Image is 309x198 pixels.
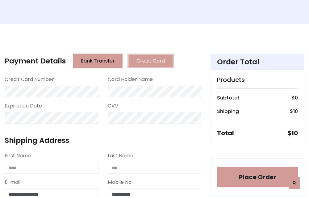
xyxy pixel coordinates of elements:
[108,179,132,186] label: Mobile No
[217,95,239,101] h6: Subtotal
[217,129,234,137] h5: Total
[291,95,298,101] h6: $
[5,136,201,145] h4: Shipping Address
[108,102,118,110] label: CVV
[217,167,298,187] button: Place Order
[295,94,298,101] span: 0
[5,179,20,186] label: E-mail
[287,129,298,137] h5: $
[108,152,133,160] label: Last Name
[5,152,31,160] label: First Name
[217,108,239,114] h6: Shipping
[5,102,42,110] label: Expiration Date
[73,54,123,68] button: Bank Transfer
[108,76,153,83] label: Card Holder Name
[5,76,54,83] label: Credit Card Number
[290,108,298,114] h6: $
[293,108,298,115] span: 10
[127,54,174,68] button: Credit Card
[217,76,298,83] h5: Products
[217,58,298,66] h4: Order Total
[291,129,298,137] span: 10
[5,57,66,65] h4: Payment Details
